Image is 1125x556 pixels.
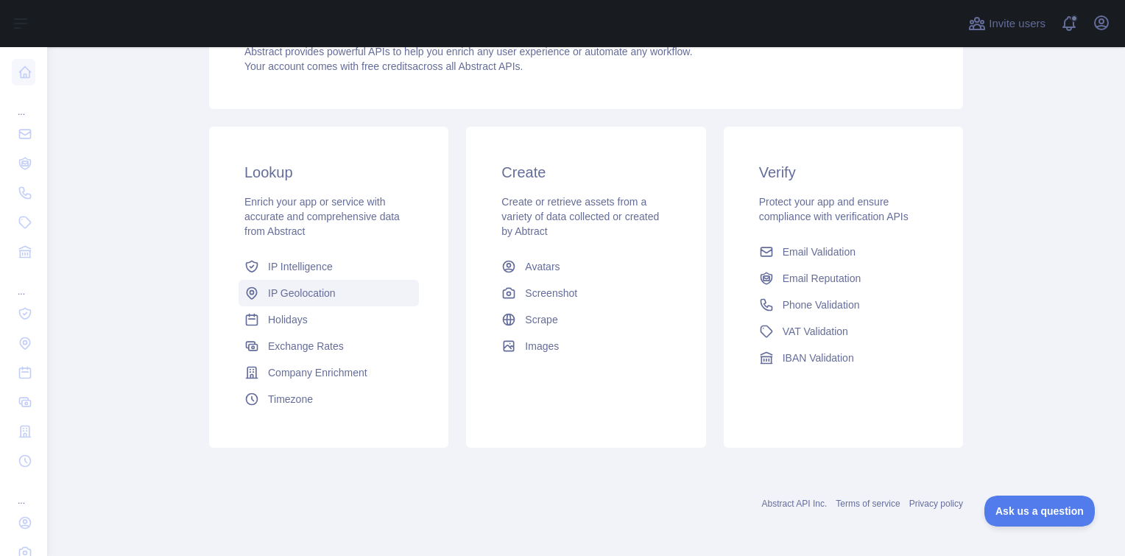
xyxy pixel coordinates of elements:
a: Email Reputation [753,265,934,292]
span: Your account comes with across all Abstract APIs. [244,60,523,72]
a: Company Enrichment [239,359,419,386]
span: Holidays [268,312,308,327]
a: Timezone [239,386,419,412]
span: Scrape [525,312,557,327]
a: Exchange Rates [239,333,419,359]
a: Phone Validation [753,292,934,318]
a: Images [496,333,676,359]
span: Email Reputation [783,271,861,286]
span: Images [525,339,559,353]
span: Timezone [268,392,313,407]
span: Email Validation [783,244,856,259]
div: ... [12,88,35,118]
h3: Create [501,162,670,183]
span: IP Intelligence [268,259,333,274]
button: Invite users [965,12,1048,35]
span: Screenshot [525,286,577,300]
iframe: Toggle Customer Support [984,496,1096,527]
a: Email Validation [753,239,934,265]
a: Privacy policy [909,499,963,509]
a: Avatars [496,253,676,280]
div: ... [12,268,35,298]
span: Phone Validation [783,298,860,312]
a: VAT Validation [753,318,934,345]
span: IP Geolocation [268,286,336,300]
span: Create or retrieve assets from a variety of data collected or created by Abtract [501,196,659,237]
span: Exchange Rates [268,339,344,353]
div: ... [12,477,35,507]
span: IBAN Validation [783,351,854,365]
span: Protect your app and ensure compliance with verification APIs [759,196,909,222]
h3: Lookup [244,162,413,183]
a: Holidays [239,306,419,333]
a: IP Intelligence [239,253,419,280]
a: IP Geolocation [239,280,419,306]
a: IBAN Validation [753,345,934,371]
span: free credits [362,60,412,72]
a: Abstract API Inc. [762,499,828,509]
span: Enrich your app or service with accurate and comprehensive data from Abstract [244,196,400,237]
span: Invite users [989,15,1045,32]
a: Terms of service [836,499,900,509]
span: VAT Validation [783,324,848,339]
a: Scrape [496,306,676,333]
span: Avatars [525,259,560,274]
span: Abstract provides powerful APIs to help you enrich any user experience or automate any workflow. [244,46,693,57]
a: Screenshot [496,280,676,306]
h3: Verify [759,162,928,183]
span: Company Enrichment [268,365,367,380]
